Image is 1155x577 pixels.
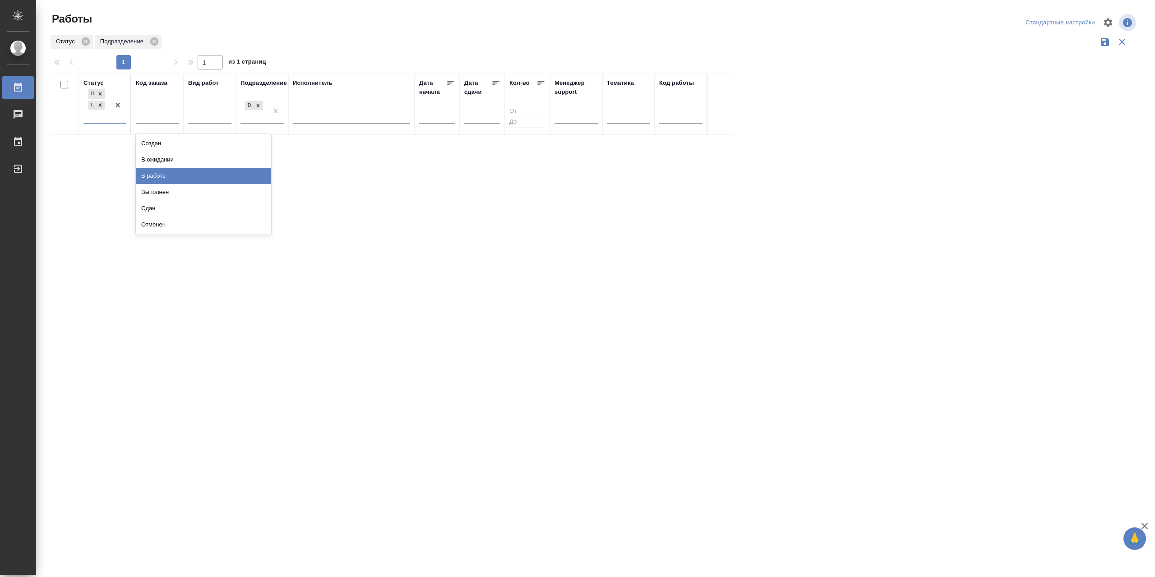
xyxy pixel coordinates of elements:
div: Менеджер support [554,78,598,97]
p: Статус [56,37,78,46]
button: 🙏 [1123,527,1146,550]
div: Статус [83,78,104,88]
div: Готов к работе [88,101,95,110]
div: Отменен [136,217,271,233]
button: Сбросить фильтры [1113,33,1131,51]
span: Работы [50,12,92,26]
div: Подразделение [240,78,287,88]
span: из 1 страниц [228,56,266,69]
span: 🙏 [1127,529,1142,548]
div: Кол-во [509,78,530,88]
input: До [509,117,545,128]
div: split button [1023,16,1097,30]
div: Код работы [659,78,694,88]
div: Подбор, Готов к работе [87,88,106,100]
div: DTPlight [244,100,264,111]
div: Дата начала [419,78,446,97]
div: Вид работ [188,78,219,88]
span: Посмотреть информацию [1119,14,1138,31]
span: Настроить таблицу [1097,12,1119,33]
div: Выполнен [136,184,271,200]
input: От [509,106,545,117]
div: Сдан [136,200,271,217]
div: Подразделение [95,35,162,49]
div: Статус [51,35,93,49]
div: Подбор [88,89,95,99]
div: Дата сдачи [464,78,491,97]
div: В работе [136,168,271,184]
div: В ожидании [136,152,271,168]
div: DTPlight [245,101,253,111]
button: Сохранить фильтры [1096,33,1113,51]
div: Тематика [607,78,634,88]
div: Код заказа [136,78,167,88]
p: Подразделение [100,37,147,46]
div: Создан [136,135,271,152]
div: Подбор, Готов к работе [87,100,106,111]
div: Исполнитель [293,78,333,88]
